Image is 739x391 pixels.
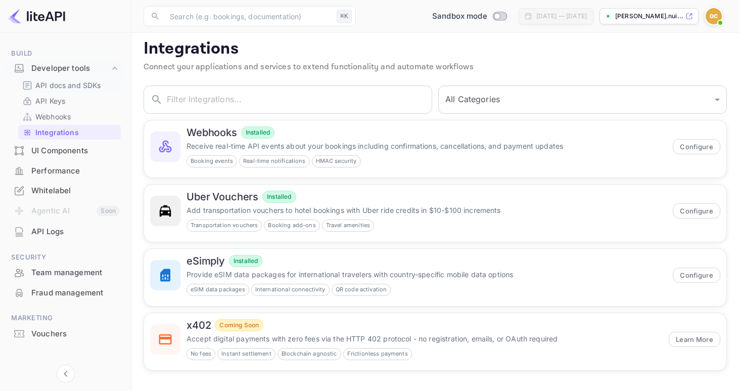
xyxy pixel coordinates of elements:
p: Integrations [35,127,79,138]
div: Vouchers [6,324,125,344]
div: Developer tools [31,63,110,74]
a: Whitelabel [6,181,125,200]
a: API Keys [22,96,117,106]
span: Security [6,252,125,263]
span: Instant settlement [218,350,275,358]
span: Sandbox mode [432,11,487,22]
a: Performance [6,161,125,180]
p: API Keys [35,96,65,106]
span: Booking add-ons [264,221,319,230]
button: Configure [673,203,720,219]
span: HMAC security [312,157,360,165]
div: Performance [31,165,120,177]
div: Performance [6,161,125,181]
span: Installed [263,192,295,201]
div: API docs and SDKs [18,78,121,93]
p: Integrations [144,39,727,59]
div: API Logs [6,222,125,242]
button: Configure [673,139,720,154]
span: Transportation vouchers [187,221,261,230]
button: Learn More [669,332,720,347]
div: Team management [31,267,120,279]
div: API Logs [31,226,120,238]
div: Whitelabel [31,185,120,197]
img: LiteAPI logo [8,8,65,24]
p: Provide eSIM data packages for international travelers with country-specific mobile data options [187,269,667,280]
h6: Uber Vouchers [187,191,258,203]
div: Developer tools [6,60,125,77]
div: Integrations [18,125,121,140]
div: Whitelabel [6,181,125,201]
p: API docs and SDKs [35,80,101,91]
a: UI Components [6,141,125,160]
span: eSIM data packages [187,285,249,294]
h6: Webhooks [187,126,237,139]
div: [DATE] — [DATE] [536,12,587,21]
p: [PERSON_NAME].nui... [615,12,683,21]
p: Connect your applications and services to extend functionality and automate workflows [144,61,727,73]
span: Marketing [6,313,125,324]
p: Accept digital payments with zero fees via the HTTP 402 protocol - no registration, emails, or OA... [187,333,663,344]
button: Collapse navigation [57,365,75,383]
p: Add transportation vouchers to hotel bookings with Uber ride credits in $10-$100 increments [187,205,667,215]
button: Configure [673,268,720,283]
div: UI Components [6,141,125,161]
a: API Logs [6,222,125,241]
div: Fraud management [6,283,125,303]
div: Fraud management [31,287,120,299]
span: QR code activation [332,285,391,294]
a: Vouchers [6,324,125,343]
div: Switch to Production mode [428,11,511,22]
span: Real-time notifications [240,157,309,165]
div: Team management [6,263,125,283]
div: Vouchers [31,328,120,340]
span: Coming Soon [215,321,263,330]
p: Receive real-time API events about your bookings including confirmations, cancellations, and paym... [187,141,667,151]
img: Oliver Cohen [706,8,722,24]
span: Installed [229,256,262,266]
span: Blockchain agnostic [278,350,341,358]
span: Build [6,48,125,59]
span: Booking events [187,157,237,165]
div: ⌘K [337,10,352,23]
span: Travel amenities [322,221,374,230]
span: Installed [242,128,274,137]
a: Commission [6,19,125,37]
input: Filter Integrations... [167,85,432,114]
span: No fees [187,350,215,358]
a: Webhooks [22,111,117,122]
span: Frictionless payments [344,350,411,358]
span: International connectivity [252,285,329,294]
a: Team management [6,263,125,282]
div: UI Components [31,145,120,157]
h6: eSimply [187,255,225,267]
div: Webhooks [18,109,121,124]
div: API Keys [18,94,121,108]
input: Search (e.g. bookings, documentation) [164,6,333,26]
a: API docs and SDKs [22,80,117,91]
a: Fraud management [6,283,125,302]
p: Webhooks [35,111,71,122]
a: Integrations [22,127,117,138]
h6: x402 [187,319,211,331]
